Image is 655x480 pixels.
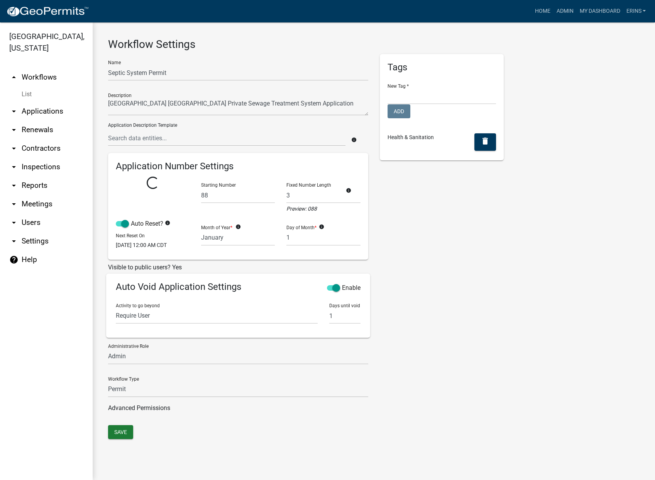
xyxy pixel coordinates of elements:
[108,264,182,271] label: Visible to public users? Yes
[327,283,361,293] label: Enable
[9,218,19,227] i: arrow_drop_down
[108,130,345,146] input: Search data entities...
[9,199,19,209] i: arrow_drop_down
[481,136,490,145] i: delete
[9,237,19,246] i: arrow_drop_down
[116,241,190,249] div: [DATE] 12:00 AM CDT
[116,281,361,293] h6: Auto Void Application Settings
[623,4,649,19] a: erins
[531,4,553,19] a: Home
[474,133,496,151] button: delete
[9,73,19,82] i: arrow_drop_up
[346,188,351,193] i: info
[388,62,496,73] h5: Tags
[576,4,623,19] a: My Dashboard
[9,181,19,190] i: arrow_drop_down
[165,220,170,226] i: info
[235,224,241,230] i: info
[116,161,361,172] h6: Application Number Settings
[9,162,19,172] i: arrow_drop_down
[108,425,133,439] button: Save
[108,122,368,146] wm-data-entity-autocomplete: Application Description Template
[108,404,170,412] a: Advanced Permissions
[9,144,19,153] i: arrow_drop_down
[286,203,360,213] div: Preview: 088
[108,122,368,129] p: Application Description Template
[108,38,640,51] h3: Workflow Settings
[351,137,357,143] i: info
[9,125,19,134] i: arrow_drop_down
[382,133,442,153] div: Health & Sanitation
[474,139,496,145] wm-modal-confirm: Delete Tag
[116,219,163,228] label: Auto Reset?
[553,4,576,19] a: Admin
[319,224,324,230] i: info
[388,104,410,118] button: Add
[9,107,19,116] i: arrow_drop_down
[9,255,19,264] i: help
[116,233,145,238] label: Next Reset On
